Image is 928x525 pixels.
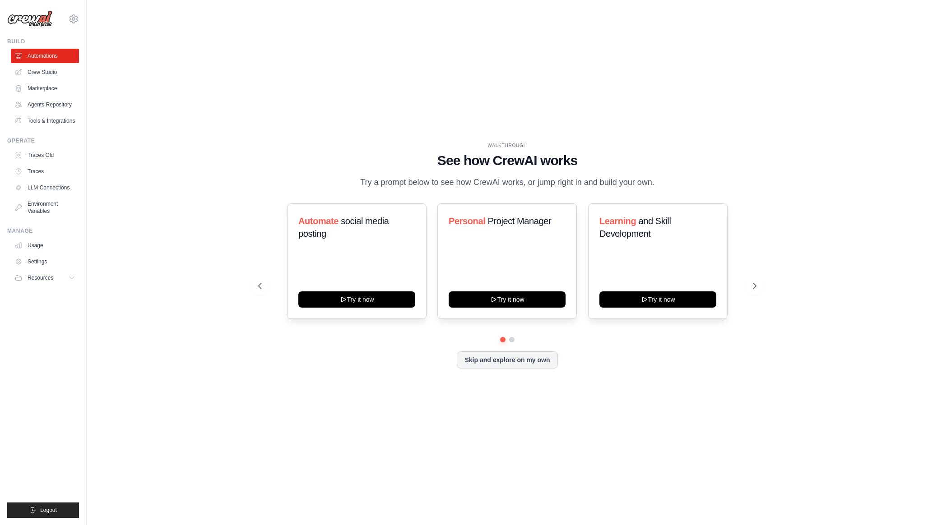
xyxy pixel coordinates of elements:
button: Logout [7,502,79,518]
a: Crew Studio [11,65,79,79]
span: Automate [298,216,339,226]
a: Automations [11,49,79,63]
img: Logo [7,10,52,28]
h1: See how CrewAI works [258,152,756,169]
span: Personal [449,216,485,226]
span: Project Manager [488,216,552,226]
a: Agents Repository [11,97,79,112]
div: Operate [7,137,79,144]
p: Try a prompt below to see how CrewAI works, or jump right in and build your own. [356,176,659,189]
span: social media posting [298,216,389,239]
a: Settings [11,254,79,269]
button: Try it now [298,291,415,308]
a: Usage [11,238,79,253]
span: Learning [599,216,636,226]
a: Traces Old [11,148,79,162]
a: Marketplace [11,81,79,96]
iframe: Chat Widget [883,482,928,525]
span: and Skill Development [599,216,671,239]
div: Manage [7,227,79,235]
span: Logout [40,507,57,514]
button: Try it now [449,291,566,308]
div: Build [7,38,79,45]
div: WALKTHROUGH [258,142,756,149]
a: LLM Connections [11,180,79,195]
a: Traces [11,164,79,179]
button: Skip and explore on my own [457,351,557,368]
a: Environment Variables [11,197,79,218]
button: Resources [11,271,79,285]
a: Tools & Integrations [11,114,79,128]
button: Try it now [599,291,716,308]
span: Resources [28,274,53,281]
